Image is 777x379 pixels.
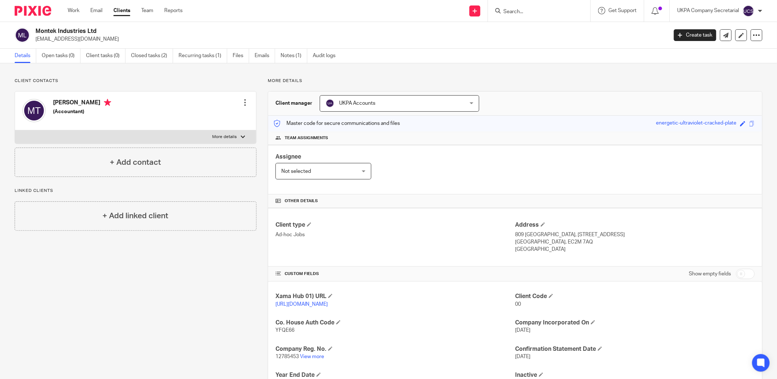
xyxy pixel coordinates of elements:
h4: Year End Date [275,371,515,379]
p: [GEOGRAPHIC_DATA], EC2M 7AQ [515,238,755,246]
input: Search [503,9,568,15]
a: Files [233,49,249,63]
h4: Address [515,221,755,229]
a: Clients [113,7,130,14]
a: Audit logs [313,49,341,63]
label: Show empty fields [689,270,731,278]
div: energetic-ultraviolet-cracked-plate [656,119,736,128]
a: View more [300,354,324,359]
a: Open tasks (0) [42,49,80,63]
span: 12785453 [275,354,299,359]
img: svg%3E [22,99,46,122]
a: Work [68,7,79,14]
a: Team [141,7,153,14]
a: Client tasks (0) [86,49,125,63]
span: Not selected [281,169,311,174]
img: svg%3E [743,5,754,17]
a: Email [90,7,102,14]
span: YFQE66 [275,328,294,333]
span: UKPA Accounts [339,101,375,106]
p: 809 [GEOGRAPHIC_DATA], [STREET_ADDRESS] [515,231,755,238]
span: Team assignments [285,135,328,141]
p: Master code for secure communications and files [274,120,400,127]
a: Recurring tasks (1) [179,49,227,63]
img: Pixie [15,6,51,16]
h4: Co. House Auth Code [275,319,515,327]
h4: Confirmation Statement Date [515,345,755,353]
h3: Client manager [275,100,312,107]
p: More details [213,134,237,140]
a: Closed tasks (2) [131,49,173,63]
a: Details [15,49,36,63]
p: Linked clients [15,188,256,194]
a: [URL][DOMAIN_NAME] [275,302,328,307]
p: [GEOGRAPHIC_DATA] [515,246,755,253]
a: Notes (1) [281,49,307,63]
a: Reports [164,7,183,14]
p: UKPA Company Secretarial [677,7,739,14]
h4: [PERSON_NAME] [53,99,111,108]
h4: Company Incorporated On [515,319,755,327]
h4: Client Code [515,293,755,300]
h2: Montek Industries Ltd [35,27,537,35]
h5: (Accountant) [53,108,111,115]
h4: + Add linked client [102,210,168,222]
h4: CUSTOM FIELDS [275,271,515,277]
a: Emails [255,49,275,63]
span: 00 [515,302,521,307]
h4: + Add contact [110,157,161,168]
img: svg%3E [326,99,334,108]
p: More details [268,78,762,84]
h4: Company Reg. No. [275,345,515,353]
h4: Client type [275,221,515,229]
img: svg%3E [15,27,30,43]
p: Ad-hoc Jobs [275,231,515,238]
h4: Xama Hub 01) URL [275,293,515,300]
span: Get Support [608,8,637,13]
span: Assignee [275,154,301,160]
span: [DATE] [515,328,530,333]
a: Create task [674,29,716,41]
p: [EMAIL_ADDRESS][DOMAIN_NAME] [35,36,663,43]
i: Primary [104,99,111,106]
p: Client contacts [15,78,256,84]
span: [DATE] [515,354,530,359]
span: Other details [285,198,318,204]
h4: Inactive [515,371,755,379]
